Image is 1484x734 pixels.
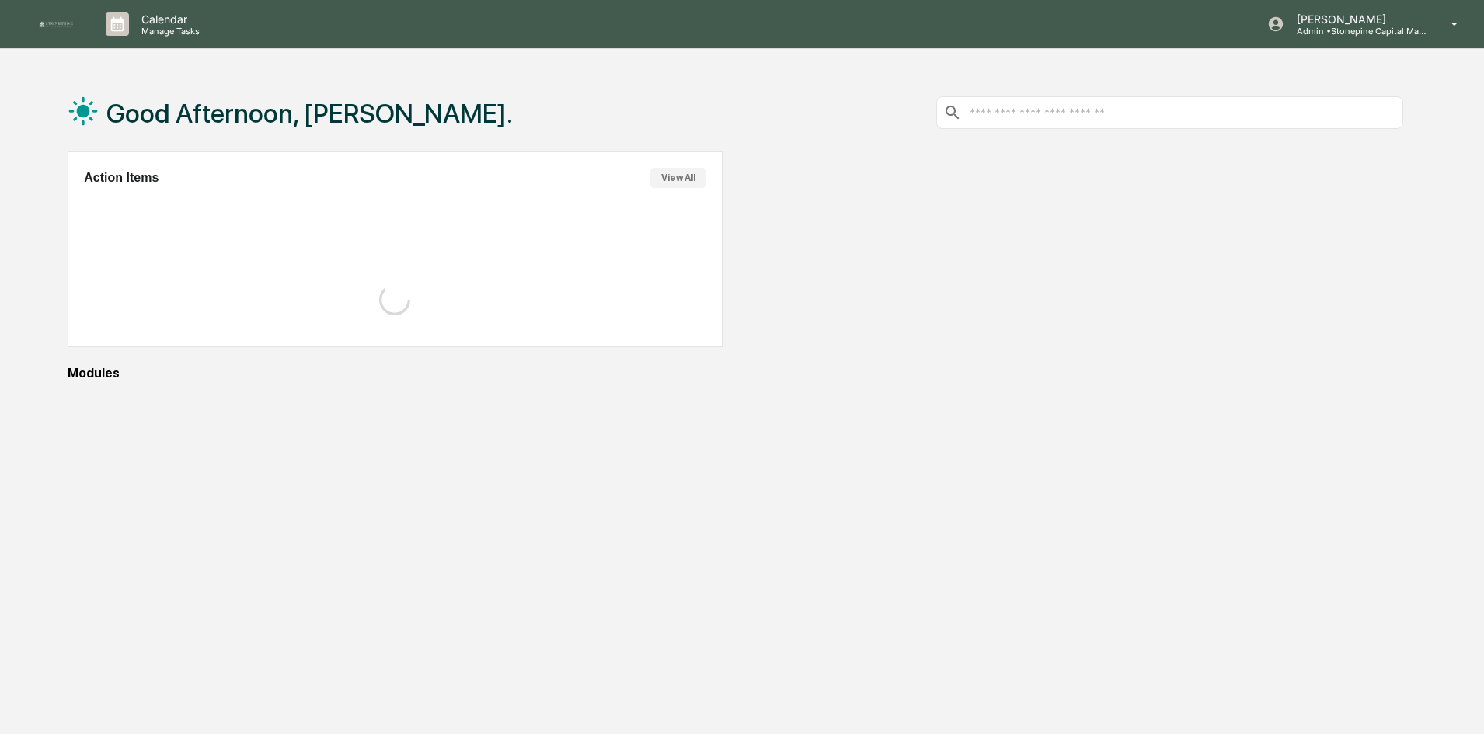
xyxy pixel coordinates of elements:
[68,366,1403,381] div: Modules
[1284,12,1429,26] p: [PERSON_NAME]
[37,20,75,28] img: logo
[1284,26,1429,37] p: Admin • Stonepine Capital Management
[650,168,706,188] button: View All
[84,171,159,185] h2: Action Items
[129,12,207,26] p: Calendar
[106,98,513,129] h1: Good Afternoon, [PERSON_NAME].
[129,26,207,37] p: Manage Tasks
